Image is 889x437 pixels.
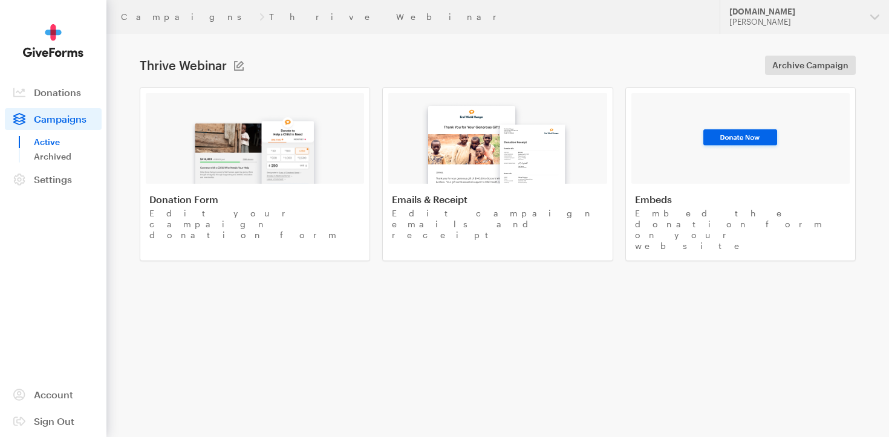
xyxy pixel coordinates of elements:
[121,12,255,22] a: Campaigns
[635,208,846,251] p: Embed the donation form on your website
[635,193,846,206] h4: Embeds
[5,82,102,103] a: Donations
[772,58,848,73] span: Archive Campaign
[729,17,861,27] div: [PERSON_NAME]
[140,58,227,73] h1: Thrive Webinar
[382,87,613,261] a: Emails & Receipt Edit campaign emails and receipt
[699,126,781,151] img: image-3-93ee28eb8bf338fe015091468080e1db9f51356d23dce784fdc61914b1599f14.png
[392,193,603,206] h4: Emails & Receipt
[34,135,102,149] a: Active
[34,86,81,98] span: Donations
[23,24,83,57] img: GiveForms
[416,94,579,184] img: image-2-08a39f98273254a5d313507113ca8761204b64a72fdaab3e68b0fc5d6b16bc50.png
[34,149,102,164] a: Archived
[140,87,370,261] a: Donation Form Edit your campaign donation form
[184,106,326,184] img: image-1-0e7e33c2fa879c29fc43b57e5885c2c5006ac2607a1de4641c4880897d5e5c7f.png
[149,193,360,206] h4: Donation Form
[34,113,86,125] span: Campaigns
[5,108,102,130] a: Campaigns
[729,7,861,17] div: [DOMAIN_NAME]
[765,56,856,75] a: Archive Campaign
[5,169,102,190] a: Settings
[34,173,72,185] span: Settings
[625,87,856,261] a: Embeds Embed the donation form on your website
[269,12,508,22] a: Thrive Webinar
[392,208,603,241] p: Edit campaign emails and receipt
[149,208,360,241] p: Edit your campaign donation form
